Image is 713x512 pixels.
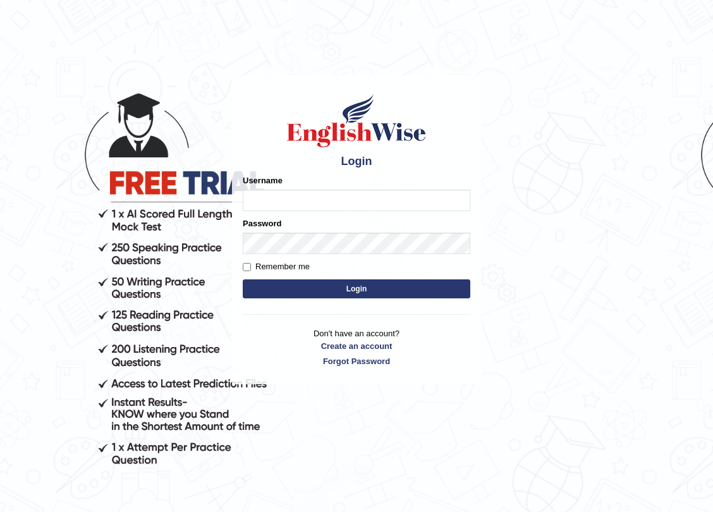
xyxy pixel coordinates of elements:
[243,279,470,298] button: Login
[243,260,310,273] label: Remember me
[243,327,470,367] p: Don't have an account?
[243,174,283,186] label: Username
[243,155,470,168] h4: Login
[243,217,281,229] label: Password
[284,92,429,149] img: Logo of English Wise sign in for intelligent practice with AI
[243,263,251,271] input: Remember me
[243,340,470,352] a: Create an account
[243,355,470,367] a: Forgot Password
